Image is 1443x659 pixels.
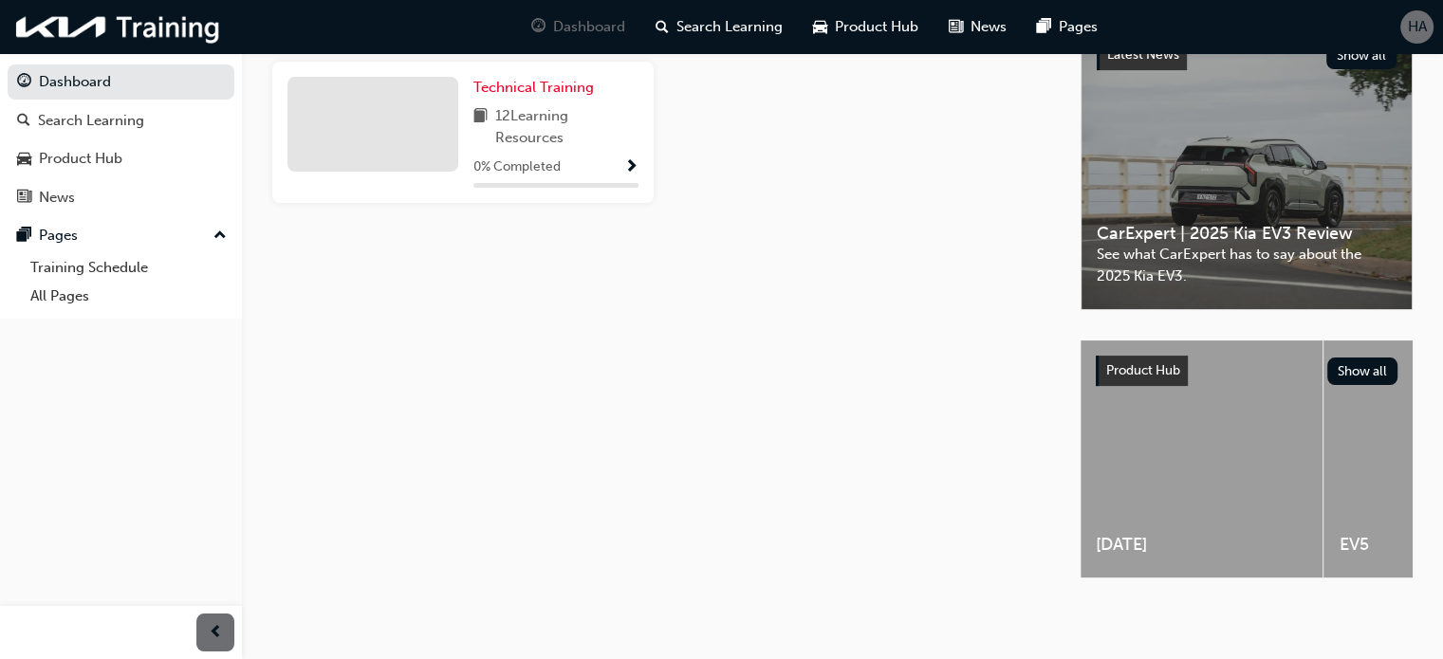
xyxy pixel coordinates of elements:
[213,224,227,248] span: up-icon
[835,16,918,38] span: Product Hub
[39,148,122,170] div: Product Hub
[624,159,638,176] span: Show Progress
[1106,362,1180,378] span: Product Hub
[17,113,30,130] span: search-icon
[39,187,75,209] div: News
[531,15,546,39] span: guage-icon
[473,105,488,148] span: book-icon
[8,218,234,253] button: Pages
[1097,40,1397,70] a: Latest NewsShow all
[1408,16,1427,38] span: HA
[1327,357,1398,385] button: Show all
[17,151,31,168] span: car-icon
[39,225,78,247] div: Pages
[1326,42,1397,69] button: Show all
[798,8,934,46] a: car-iconProduct Hub
[473,77,601,99] a: Technical Training
[1022,8,1113,46] a: pages-iconPages
[209,621,223,645] span: prev-icon
[1081,24,1413,310] a: Latest NewsShow allCarExpert | 2025 Kia EV3 ReviewSee what CarExpert has to say about the 2025 Ki...
[17,190,31,207] span: news-icon
[949,15,963,39] span: news-icon
[624,156,638,179] button: Show Progress
[656,15,669,39] span: search-icon
[1037,15,1051,39] span: pages-icon
[495,105,638,148] span: 12 Learning Resources
[1096,356,1397,386] a: Product HubShow all
[813,15,827,39] span: car-icon
[8,141,234,176] a: Product Hub
[473,79,594,96] span: Technical Training
[1107,46,1179,63] span: Latest News
[553,16,625,38] span: Dashboard
[1059,16,1098,38] span: Pages
[8,103,234,138] a: Search Learning
[23,253,234,283] a: Training Schedule
[1096,534,1307,556] span: [DATE]
[473,156,561,178] span: 0 % Completed
[1400,10,1434,44] button: HA
[971,16,1007,38] span: News
[1097,244,1397,286] span: See what CarExpert has to say about the 2025 Kia EV3.
[17,228,31,245] span: pages-icon
[8,180,234,215] a: News
[640,8,798,46] a: search-iconSearch Learning
[8,64,234,100] a: Dashboard
[38,110,144,132] div: Search Learning
[1081,340,1323,577] a: [DATE]
[9,8,228,46] img: kia-training
[516,8,640,46] a: guage-iconDashboard
[934,8,1022,46] a: news-iconNews
[1097,223,1397,245] span: CarExpert | 2025 Kia EV3 Review
[23,282,234,311] a: All Pages
[8,61,234,218] button: DashboardSearch LearningProduct HubNews
[17,74,31,91] span: guage-icon
[676,16,783,38] span: Search Learning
